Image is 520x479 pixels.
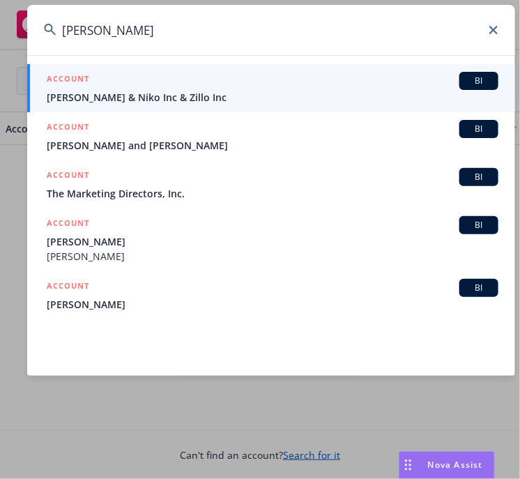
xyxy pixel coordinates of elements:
span: The Marketing Directors, Inc. [47,186,498,201]
span: BI [465,282,493,294]
span: [PERSON_NAME] & Niko Inc & Zillo Inc [47,90,498,105]
a: ACCOUNTBI[PERSON_NAME] and [PERSON_NAME] [27,112,515,160]
span: BI [465,123,493,135]
span: Nova Assist [428,459,483,471]
a: ACCOUNTBI[PERSON_NAME][PERSON_NAME] [27,208,515,271]
h5: ACCOUNT [47,120,89,137]
a: ACCOUNTBIThe Marketing Directors, Inc. [27,160,515,208]
span: [PERSON_NAME] [47,297,498,312]
span: BI [465,171,493,183]
span: BI [465,75,493,87]
a: ACCOUNTBI[PERSON_NAME] [27,271,515,319]
button: Nova Assist [399,451,495,479]
span: BI [465,219,493,231]
span: [PERSON_NAME] [47,234,498,249]
h5: ACCOUNT [47,216,89,233]
span: [PERSON_NAME] [47,249,498,264]
a: ACCOUNTBI[PERSON_NAME] & Niko Inc & Zillo Inc [27,64,515,112]
span: [PERSON_NAME] and [PERSON_NAME] [47,138,498,153]
div: Drag to move [399,452,417,478]
input: Search... [27,5,515,55]
h5: ACCOUNT [47,279,89,296]
h5: ACCOUNT [47,72,89,89]
h5: ACCOUNT [47,168,89,185]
